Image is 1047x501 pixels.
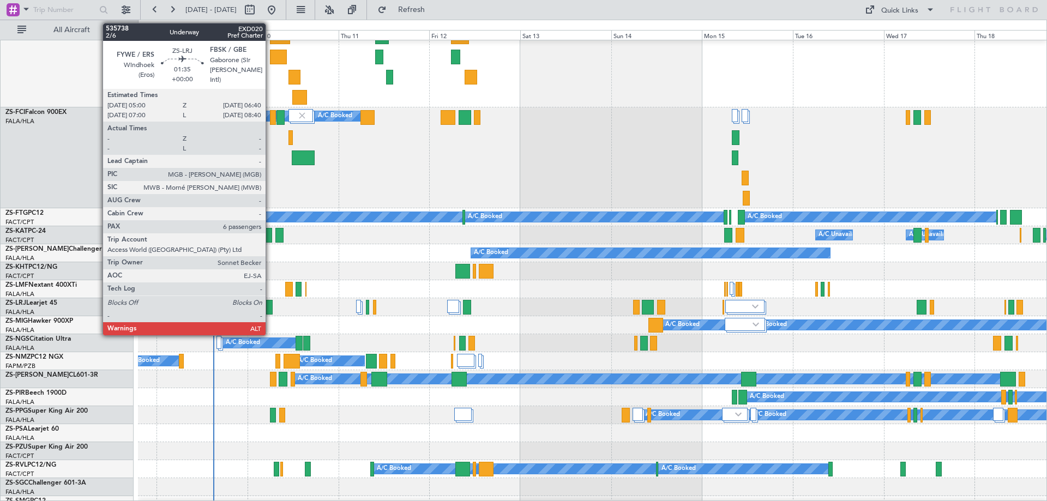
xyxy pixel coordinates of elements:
div: A/C Booked [125,353,160,369]
img: arrow-gray.svg [735,412,742,417]
a: ZS-NGSCitation Ultra [5,336,71,342]
span: All Aircraft [28,26,115,34]
div: A/C Booked [646,407,680,423]
span: [DATE] - [DATE] [185,5,237,15]
span: ZS-NMZ [5,354,31,360]
span: ZS-PPG [5,408,28,414]
span: ZS-RVL [5,462,27,468]
div: Mon 15 [702,30,793,40]
a: ZS-KHTPC12/NG [5,264,57,270]
div: A/C Booked [226,335,260,351]
a: FALA/HLA [5,308,34,316]
a: ZS-LRJLearjet 45 [5,300,57,306]
div: A/C Booked [318,108,352,124]
span: ZS-MIG [5,318,28,324]
div: Quick Links [881,5,918,16]
div: A/C Booked [192,209,227,225]
div: Wed 10 [248,30,339,40]
div: A/C Booked [377,461,411,477]
a: ZS-PSALearjet 60 [5,426,59,432]
a: FALA/HLA [5,434,34,442]
div: Sun 14 [611,30,702,40]
span: Refresh [389,6,435,14]
a: FALA/HLA [5,344,34,352]
img: arrow-gray.svg [752,304,759,309]
a: FALA/HLA [5,416,34,424]
div: [DATE] [140,22,159,31]
div: Thu 11 [339,30,430,40]
a: FACT/CPT [5,470,34,478]
a: ZS-FTGPC12 [5,210,44,216]
a: FALA/HLA [5,254,34,262]
a: ZS-PZUSuper King Air 200 [5,444,88,450]
div: A/C Booked [750,389,784,405]
a: FACT/CPT [5,236,34,244]
span: ZS-PZU [5,444,28,450]
div: Tue 16 [793,30,884,40]
div: A/C Unavailable [190,281,235,297]
div: No Crew [190,263,215,279]
div: A/C Booked [748,209,782,225]
span: ZS-PSA [5,426,28,432]
span: ZS-NGS [5,336,29,342]
a: ZS-RVLPC12/NG [5,462,56,468]
span: ZS-KHT [5,264,28,270]
div: A/C Booked [468,209,502,225]
a: FALA/HLA [5,326,34,334]
a: ZS-[PERSON_NAME]CL601-3R [5,372,98,378]
img: gray-close.svg [297,111,307,120]
input: Trip Number [33,2,96,18]
div: A/C Booked [474,245,508,261]
a: FALA/HLA [5,488,34,496]
img: arrow-gray.svg [753,322,759,327]
a: FACT/CPT [5,218,34,226]
a: ZS-[PERSON_NAME]Challenger 604 [5,246,116,252]
a: ZS-LMFNextant 400XTi [5,282,77,288]
a: FAPM/PZB [5,362,35,370]
a: FACT/CPT [5,272,34,280]
div: A/C Unavailable [909,227,954,243]
div: Fri 12 [429,30,520,40]
span: ZS-[PERSON_NAME] [5,246,69,252]
div: A/C Booked [665,317,700,333]
div: Wed 17 [884,30,975,40]
a: ZS-PIRBeech 1900D [5,390,67,396]
div: Sat 13 [520,30,611,40]
a: ZS-KATPC-24 [5,228,46,234]
div: A/C Booked [753,317,787,333]
a: FACT/CPT [5,452,34,460]
span: ZS-LRJ [5,300,26,306]
span: ZS-KAT [5,228,28,234]
span: ZS-FCI [5,109,25,116]
span: ZS-LMF [5,282,28,288]
a: FALA/HLA [5,398,34,406]
span: ZS-PIR [5,390,25,396]
button: Refresh [372,1,438,19]
div: A/C Booked [661,461,696,477]
div: A/C Booked [298,371,332,387]
div: A/C Booked [752,407,786,423]
a: ZS-PPGSuper King Air 200 [5,408,88,414]
a: ZS-SGCChallenger 601-3A [5,480,86,486]
a: ZS-FCIFalcon 900EX [5,109,67,116]
a: ZS-NMZPC12 NGX [5,354,63,360]
span: ZS-SGC [5,480,28,486]
a: ZS-MIGHawker 900XP [5,318,73,324]
span: ZS-FTG [5,210,28,216]
div: Tue 9 [157,30,248,40]
div: A/C Booked [298,353,332,369]
div: A/C Unavailable [819,227,864,243]
a: FALA/HLA [5,117,34,125]
a: FALA/HLA [5,290,34,298]
button: Quick Links [859,1,940,19]
button: All Aircraft [12,21,118,39]
span: ZS-[PERSON_NAME] [5,372,69,378]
